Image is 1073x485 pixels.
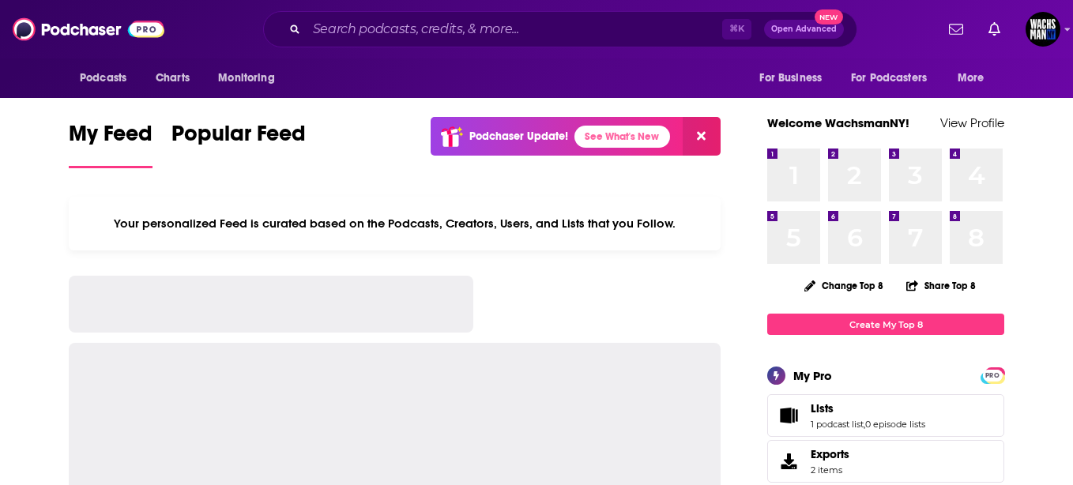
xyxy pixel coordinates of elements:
a: 0 episode lists [865,419,925,430]
span: Exports [811,447,849,461]
a: 1 podcast list [811,419,864,430]
button: Share Top 8 [905,270,977,301]
a: PRO [983,369,1002,381]
a: See What's New [574,126,670,148]
span: My Feed [69,120,152,156]
button: open menu [841,63,950,93]
span: Charts [156,67,190,89]
img: User Profile [1026,12,1060,47]
span: More [958,67,985,89]
div: Search podcasts, credits, & more... [263,11,857,47]
span: Popular Feed [171,120,306,156]
button: Open AdvancedNew [764,20,844,39]
button: open menu [748,63,841,93]
span: ⌘ K [722,19,751,39]
span: Open Advanced [771,25,837,33]
span: 2 items [811,464,849,476]
span: PRO [983,370,1002,382]
span: Lists [811,401,834,415]
a: Popular Feed [171,120,306,168]
a: Show notifications dropdown [943,16,969,43]
span: Lists [767,394,1004,437]
button: Change Top 8 [795,276,893,295]
button: open menu [207,63,295,93]
div: Your personalized Feed is curated based on the Podcasts, Creators, Users, and Lists that you Follow. [69,197,721,250]
a: Show notifications dropdown [982,16,1007,43]
a: Exports [767,440,1004,483]
div: My Pro [793,368,832,383]
p: Podchaser Update! [469,130,568,143]
span: , [864,419,865,430]
a: View Profile [940,115,1004,130]
a: My Feed [69,120,152,168]
a: Lists [773,404,804,427]
a: Create My Top 8 [767,314,1004,335]
a: Welcome WachsmanNY! [767,115,909,130]
span: Podcasts [80,67,126,89]
span: Logged in as WachsmanNY [1026,12,1060,47]
span: For Podcasters [851,67,927,89]
span: New [815,9,843,24]
button: open menu [947,63,1004,93]
input: Search podcasts, credits, & more... [307,17,722,42]
span: Monitoring [218,67,274,89]
button: Show profile menu [1026,12,1060,47]
a: Charts [145,63,199,93]
a: Lists [811,401,925,415]
button: open menu [69,63,147,93]
span: For Business [759,67,822,89]
span: Exports [773,450,804,472]
img: Podchaser - Follow, Share and Rate Podcasts [13,14,164,44]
